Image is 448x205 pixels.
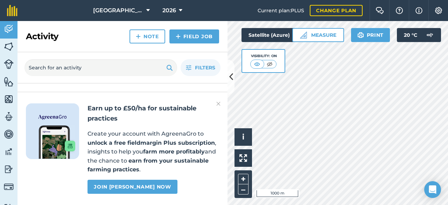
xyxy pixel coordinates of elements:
[253,61,261,68] img: svg+xml;base64,PHN2ZyB4bWxucz0iaHR0cDovL3d3dy53My5vcmcvMjAwMC9zdmciIHdpZHRoPSI1MCIgaGVpZ2h0PSI0MC...
[195,64,215,71] span: Filters
[265,61,274,68] img: svg+xml;base64,PHN2ZyB4bWxucz0iaHR0cDovL3d3dy53My5vcmcvMjAwMC9zdmciIHdpZHRoPSI1MCIgaGVpZ2h0PSI0MC...
[404,28,417,42] span: 20 ° C
[129,29,165,43] a: Note
[143,148,205,155] strong: farm more profitably
[87,180,177,194] a: Join [PERSON_NAME] now
[169,29,219,43] a: Field Job
[300,32,307,39] img: Ruler icon
[4,111,14,122] img: svg+xml;base64,PD94bWwgdmVyc2lvbj0iMS4wIiBlbmNvZGluZz0idXRmLTgiPz4KPCEtLSBHZW5lcmF0b3I6IEFkb2JlIE...
[39,125,75,159] img: Screenshot of the Gro app
[87,129,219,174] p: Create your account with AgreenaGro to , insights to help you and the chance to .
[415,6,422,15] img: svg+xml;base64,PHN2ZyB4bWxucz0iaHR0cDovL3d3dy53My5vcmcvMjAwMC9zdmciIHdpZHRoPSIxNyIgaGVpZ2h0PSIxNy...
[357,31,364,39] img: svg+xml;base64,PHN2ZyB4bWxucz0iaHR0cDovL3d3dy53My5vcmcvMjAwMC9zdmciIHdpZHRoPSIxOSIgaGVpZ2h0PSIyNC...
[292,28,344,42] button: Measure
[238,174,248,184] button: +
[4,59,14,69] img: svg+xml;base64,PD94bWwgdmVyc2lvbj0iMS4wIiBlbmNvZGluZz0idXRmLTgiPz4KPCEtLSBHZW5lcmF0b3I6IEFkb2JlIE...
[424,181,441,198] div: Open Intercom Messenger
[434,7,443,14] img: A cog icon
[241,28,309,42] button: Satellite (Azure)
[4,146,14,157] img: svg+xml;base64,PD94bWwgdmVyc2lvbj0iMS4wIiBlbmNvZGluZz0idXRmLTgiPz4KPCEtLSBHZW5lcmF0b3I6IEFkb2JlIE...
[87,103,219,124] h2: Earn up to £50/ha for sustainable practices
[216,100,220,108] img: svg+xml;base64,PHN2ZyB4bWxucz0iaHR0cDovL3d3dy53My5vcmcvMjAwMC9zdmciIHdpZHRoPSIyMiIgaGVpZ2h0PSIzMC...
[423,28,437,42] img: svg+xml;base64,PD94bWwgdmVyc2lvbj0iMS4wIiBlbmNvZGluZz0idXRmLTgiPz4KPCEtLSBHZW5lcmF0b3I6IEFkb2JlIE...
[258,7,304,14] span: Current plan : PLUS
[4,94,14,104] img: svg+xml;base64,PHN2ZyB4bWxucz0iaHR0cDovL3d3dy53My5vcmcvMjAwMC9zdmciIHdpZHRoPSI1NiIgaGVpZ2h0PSI2MC...
[181,59,220,76] button: Filters
[136,32,141,41] img: svg+xml;base64,PHN2ZyB4bWxucz0iaHR0cDovL3d3dy53My5vcmcvMjAwMC9zdmciIHdpZHRoPSIxNCIgaGVpZ2h0PSIyNC...
[351,28,390,42] button: Print
[376,7,384,14] img: Two speech bubbles overlapping with the left bubble in the forefront
[242,132,244,141] span: i
[4,41,14,52] img: svg+xml;base64,PHN2ZyB4bWxucz0iaHR0cDovL3d3dy53My5vcmcvMjAwMC9zdmciIHdpZHRoPSI1NiIgaGVpZ2h0PSI2MC...
[166,63,173,72] img: svg+xml;base64,PHN2ZyB4bWxucz0iaHR0cDovL3d3dy53My5vcmcvMjAwMC9zdmciIHdpZHRoPSIxOSIgaGVpZ2h0PSIyNC...
[310,5,363,16] a: Change plan
[87,139,215,146] strong: unlock a free fieldmargin Plus subscription
[395,7,404,14] img: A question mark icon
[176,32,181,41] img: svg+xml;base64,PHN2ZyB4bWxucz0iaHR0cDovL3d3dy53My5vcmcvMjAwMC9zdmciIHdpZHRoPSIxNCIgaGVpZ2h0PSIyNC...
[26,31,58,42] h2: Activity
[7,5,17,16] img: fieldmargin Logo
[4,24,14,34] img: svg+xml;base64,PD94bWwgdmVyc2lvbj0iMS4wIiBlbmNvZGluZz0idXRmLTgiPz4KPCEtLSBHZW5lcmF0b3I6IEFkb2JlIE...
[397,28,441,42] button: 20 °C
[238,184,248,194] button: –
[4,129,14,139] img: svg+xml;base64,PD94bWwgdmVyc2lvbj0iMS4wIiBlbmNvZGluZz0idXRmLTgiPz4KPCEtLSBHZW5lcmF0b3I6IEFkb2JlIE...
[239,154,247,162] img: Four arrows, one pointing top left, one top right, one bottom right and the last bottom left
[4,76,14,87] img: svg+xml;base64,PHN2ZyB4bWxucz0iaHR0cDovL3d3dy53My5vcmcvMjAwMC9zdmciIHdpZHRoPSI1NiIgaGVpZ2h0PSI2MC...
[234,128,252,146] button: i
[87,157,209,173] strong: earn from your sustainable farming practices
[4,164,14,175] img: svg+xml;base64,PD94bWwgdmVyc2lvbj0iMS4wIiBlbmNvZGluZz0idXRmLTgiPz4KPCEtLSBHZW5lcmF0b3I6IEFkb2JlIE...
[162,6,176,15] span: 2026
[4,182,14,192] img: svg+xml;base64,PD94bWwgdmVyc2lvbj0iMS4wIiBlbmNvZGluZz0idXRmLTgiPz4KPCEtLSBHZW5lcmF0b3I6IEFkb2JlIE...
[24,59,177,76] input: Search for an activity
[93,6,143,15] span: [GEOGRAPHIC_DATA]
[250,53,277,59] div: Visibility: On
